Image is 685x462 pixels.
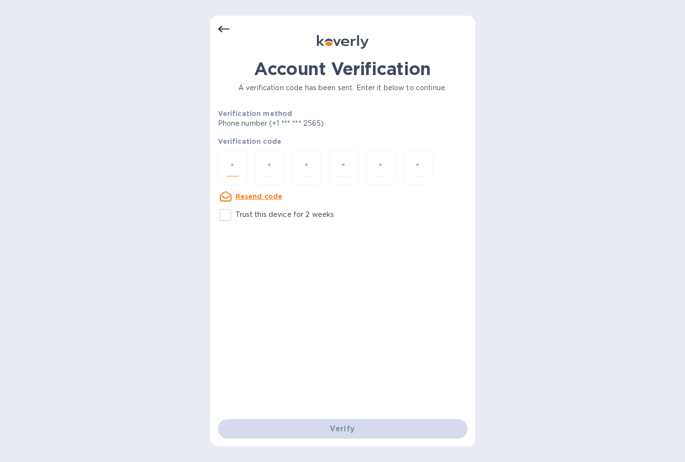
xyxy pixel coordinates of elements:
p: Verification code [218,136,468,146]
u: Resend code [235,192,283,200]
h1: Account Verification [218,58,468,79]
b: Verification method [218,110,293,117]
p: Trust this device for 2 weeks [235,210,334,220]
p: Phone number (+1 *** *** 2565) [218,118,399,129]
p: A verification code has been sent. Enter it below to continue. [218,83,468,93]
